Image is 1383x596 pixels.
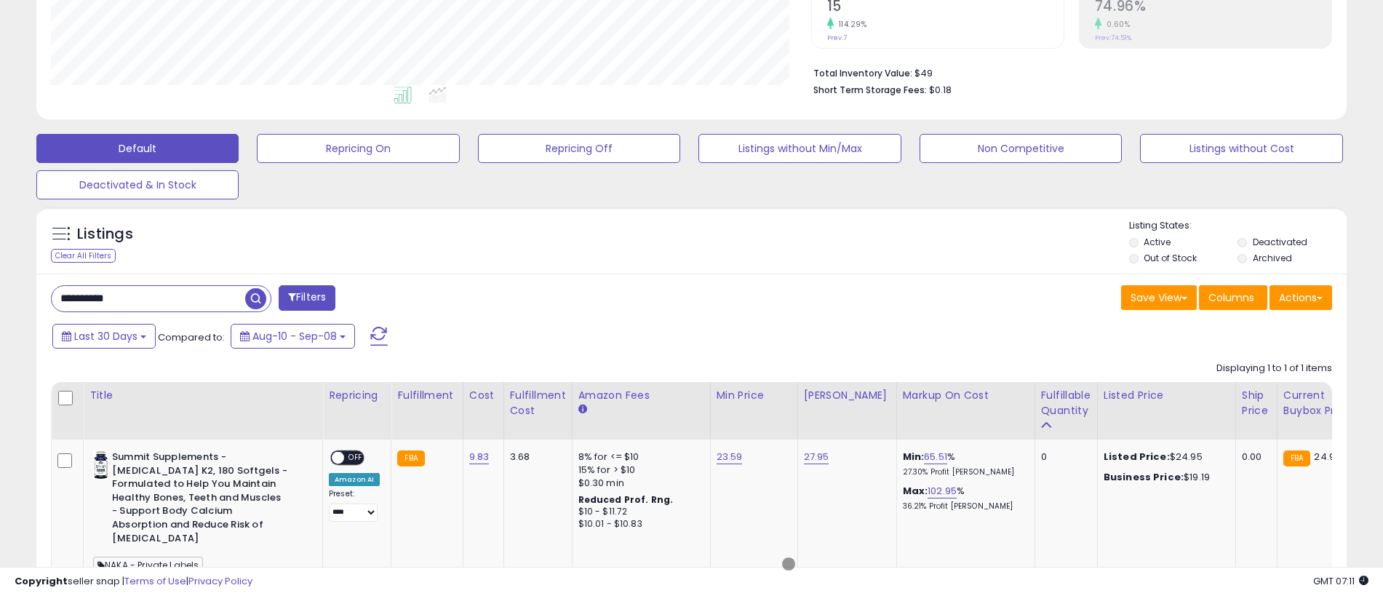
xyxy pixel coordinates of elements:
[928,484,957,498] a: 102.95
[1283,388,1358,418] div: Current Buybox Price
[813,63,1321,81] li: $49
[1121,285,1197,310] button: Save View
[1253,252,1292,264] label: Archived
[257,134,459,163] button: Repricing On
[698,134,901,163] button: Listings without Min/Max
[1144,252,1197,264] label: Out of Stock
[903,388,1029,403] div: Markup on Cost
[1242,388,1271,418] div: Ship Price
[1129,219,1347,233] p: Listing States:
[903,501,1024,512] p: 36.21% Profit [PERSON_NAME]
[813,67,912,79] b: Total Inventory Value:
[920,134,1122,163] button: Non Competitive
[112,450,289,549] b: Summit Supplements - [MEDICAL_DATA] K2, 180 Softgels - Formulated to Help You Maintain Healthy Bo...
[903,467,1024,477] p: 27.30% Profit [PERSON_NAME]
[717,388,792,403] div: Min Price
[231,324,355,349] button: Aug-10 - Sep-08
[397,388,456,403] div: Fulfillment
[578,403,587,416] small: Amazon Fees.
[344,452,367,464] span: OFF
[1283,450,1310,466] small: FBA
[903,485,1024,512] div: %
[1144,236,1171,248] label: Active
[1208,290,1254,305] span: Columns
[827,33,847,42] small: Prev: 7
[1199,285,1267,310] button: Columns
[1104,388,1229,403] div: Listed Price
[1104,471,1224,484] div: $19.19
[478,134,680,163] button: Repricing Off
[124,574,186,588] a: Terms of Use
[717,450,743,464] a: 23.59
[329,388,385,403] div: Repricing
[578,518,699,531] div: $10.01 - $10.83
[903,450,1024,477] div: %
[1104,450,1224,464] div: $24.95
[834,19,867,30] small: 114.29%
[813,84,927,96] b: Short Term Storage Fees:
[804,388,890,403] div: [PERSON_NAME]
[1253,236,1307,248] label: Deactivated
[896,382,1035,440] th: The percentage added to the cost of goods (COGS) that forms the calculator for Min & Max prices.
[469,450,490,464] a: 9.83
[578,477,699,490] div: $0.30 min
[36,170,239,199] button: Deactivated & In Stock
[1313,574,1368,588] span: 2025-10-9 07:11 GMT
[1242,450,1266,464] div: 0.00
[1104,450,1170,464] b: Listed Price:
[93,450,108,480] img: 41QlLqmab2L._SL40_.jpg
[1270,285,1332,310] button: Actions
[15,574,68,588] strong: Copyright
[1104,470,1184,484] b: Business Price:
[510,450,561,464] div: 3.68
[15,575,252,589] div: seller snap | |
[929,83,952,97] span: $0.18
[578,493,674,506] b: Reduced Prof. Rng.
[1101,19,1131,30] small: 0.60%
[329,473,380,486] div: Amazon AI
[329,489,380,522] div: Preset:
[74,329,137,343] span: Last 30 Days
[1041,388,1091,418] div: Fulfillable Quantity
[252,329,337,343] span: Aug-10 - Sep-08
[510,388,566,418] div: Fulfillment Cost
[77,224,133,245] h5: Listings
[578,450,699,464] div: 8% for <= $10
[36,134,239,163] button: Default
[578,388,704,403] div: Amazon Fees
[188,574,252,588] a: Privacy Policy
[1095,33,1131,42] small: Prev: 74.51%
[1041,450,1086,464] div: 0
[89,388,316,403] div: Title
[804,450,829,464] a: 27.95
[903,450,925,464] b: Min:
[578,506,699,518] div: $10 - $11.72
[279,285,335,311] button: Filters
[903,484,928,498] b: Max:
[51,249,116,263] div: Clear All Filters
[158,330,225,344] span: Compared to:
[397,450,424,466] small: FBA
[578,464,699,477] div: 15% for > $10
[1216,362,1332,376] div: Displaying 1 to 1 of 1 items
[469,388,498,403] div: Cost
[1314,450,1341,464] span: 24.95
[52,324,156,349] button: Last 30 Days
[1140,134,1342,163] button: Listings without Cost
[924,450,947,464] a: 65.51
